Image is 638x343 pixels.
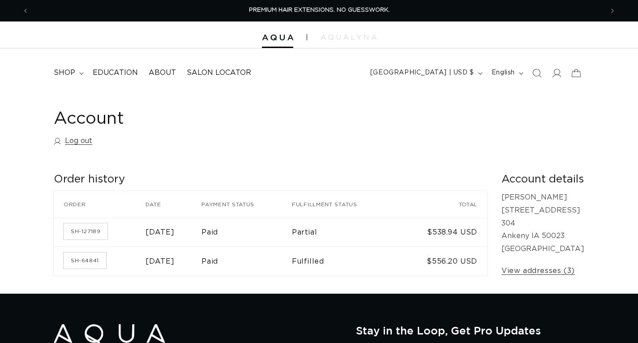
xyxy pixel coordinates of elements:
[492,68,515,78] span: English
[400,191,487,218] th: Total
[486,65,527,82] button: English
[146,191,201,218] th: Date
[603,2,622,19] button: Next announcement
[54,173,487,187] h2: Order history
[16,2,35,19] button: Previous announcement
[292,247,400,276] td: Fulfilled
[54,191,146,218] th: Order
[370,68,474,78] span: [GEOGRAPHIC_DATA] | USD $
[400,218,487,247] td: $538.94 USD
[365,65,486,82] button: [GEOGRAPHIC_DATA] | USD $
[187,68,251,78] span: Salon Locator
[87,63,143,83] a: Education
[201,218,292,247] td: Paid
[201,247,292,276] td: Paid
[201,191,292,218] th: Payment status
[54,108,584,130] h1: Account
[48,63,87,83] summary: shop
[249,7,390,13] span: PREMIUM HAIR EXTENSIONS. NO GUESSWORK.
[93,68,138,78] span: Education
[292,191,400,218] th: Fulfillment status
[143,63,181,83] a: About
[501,191,584,256] p: [PERSON_NAME] [STREET_ADDRESS] 304 Ankeny IA 50023 [GEOGRAPHIC_DATA]
[356,324,584,337] h2: Stay in the Loop, Get Pro Updates
[181,63,257,83] a: Salon Locator
[149,68,176,78] span: About
[54,68,75,78] span: shop
[64,252,106,269] a: Order number SH-64841
[501,265,575,278] a: View addresses (3)
[262,35,293,41] img: Aqua Hair Extensions
[54,135,92,148] a: Log out
[146,258,175,265] time: [DATE]
[64,223,107,239] a: Order number SH-127189
[527,63,547,83] summary: Search
[400,247,487,276] td: $556.20 USD
[292,218,400,247] td: Partial
[146,229,175,236] time: [DATE]
[501,173,584,187] h2: Account details
[321,35,377,40] img: aqualyna.com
